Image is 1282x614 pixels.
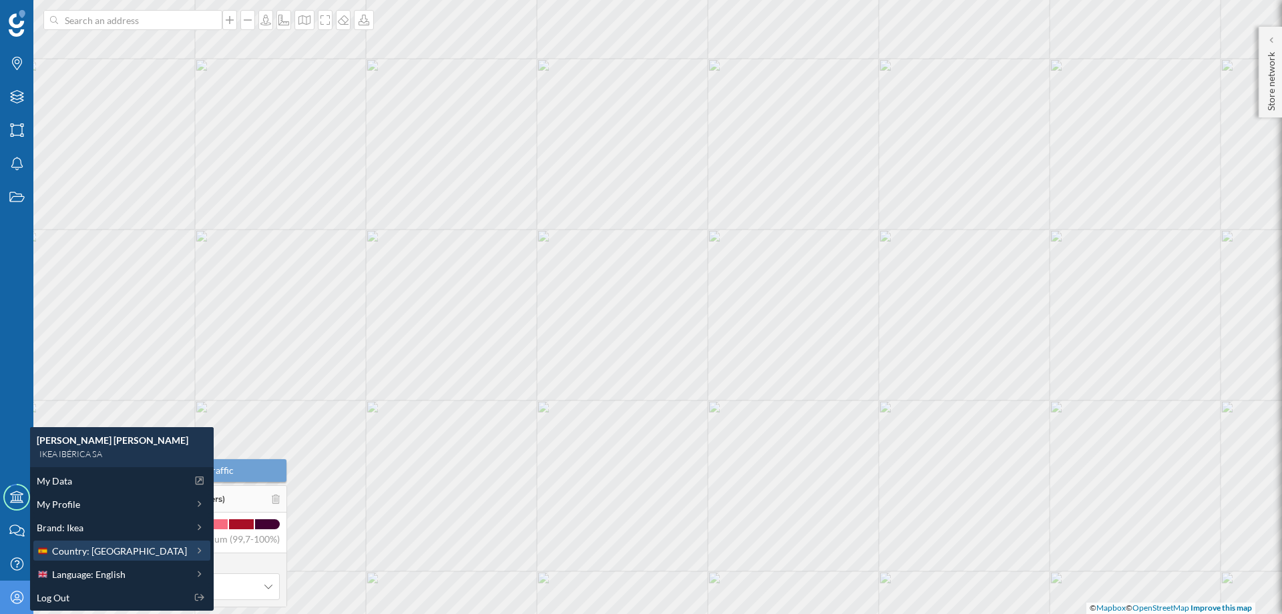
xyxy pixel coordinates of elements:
[37,591,69,605] span: Log Out
[186,533,280,546] span: Maximum (99,7-100%)
[9,10,25,37] img: Geoblink Logo
[37,521,83,535] span: Brand: Ikea
[28,9,75,21] span: Soporte
[1096,603,1126,613] a: Mapbox
[1191,603,1252,613] a: Improve this map
[52,567,126,581] span: Language: English
[37,434,207,447] div: [PERSON_NAME] [PERSON_NAME]
[1132,603,1189,613] a: OpenStreetMap
[52,544,187,558] span: Country: [GEOGRAPHIC_DATA]
[37,474,72,488] span: My Data
[37,447,207,460] div: IKEA IBÉRICA SA
[1086,603,1255,614] div: © ©
[37,497,80,511] span: My Profile
[1265,47,1278,111] p: Store network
